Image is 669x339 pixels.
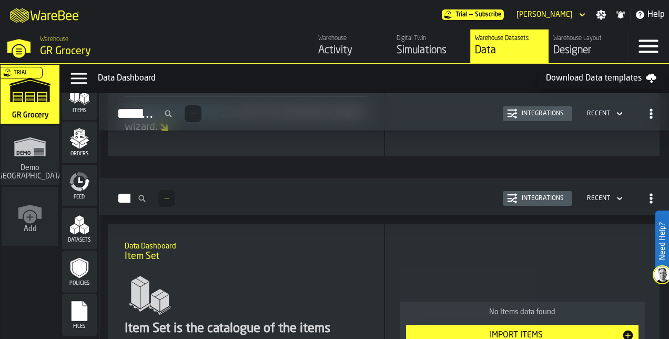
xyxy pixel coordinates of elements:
span: Help [647,8,665,21]
a: link-to-/wh/new [2,187,58,248]
div: Activity [318,43,388,58]
div: DropdownMenuValue-4 [583,107,625,120]
div: Data [475,43,544,58]
li: menu Datasets [62,208,97,250]
div: ButtonLoadMore-Load More-Prev-First-Last [154,190,179,207]
span: Warehouse [40,36,68,43]
div: No Items data found [406,308,638,316]
div: title-Item Set [116,232,376,270]
div: DropdownMenuValue-Sandhya Gopakumar [516,11,573,19]
a: link-to-/wh/i/16932755-72b9-4ea4-9c69-3f1f3a500823/simulations [1,126,59,187]
span: Add [24,225,37,233]
div: Simulations [397,43,466,58]
a: link-to-/wh/i/e451d98b-95f6-4604-91ff-c80219f9c36d/data [470,29,549,63]
label: Need Help? [656,212,668,271]
div: Digital Twin [397,35,466,42]
div: Designer [553,43,623,58]
label: button-toggle-Data Menu [64,68,94,89]
h2: button-Items [99,178,669,215]
div: ButtonLoadMore-Load More-Prev-First-Last [180,105,206,122]
span: Trial [455,11,467,18]
div: Integrations [518,110,568,117]
label: button-toggle-Menu [627,29,669,63]
h2: button-Assignments [99,93,669,131]
li: menu Orders [62,122,97,164]
a: link-to-/wh/i/e451d98b-95f6-4604-91ff-c80219f9c36d/simulations [392,29,470,63]
li: menu Items [62,78,97,121]
div: DropdownMenuValue-4 [587,110,610,117]
div: Data Dashboard [98,72,538,85]
div: DropdownMenuValue-4 [583,192,625,205]
span: Datasets [62,237,97,243]
div: Warehouse Layout [553,35,623,42]
li: menu Files [62,294,97,336]
span: Item Set [125,251,159,262]
a: Download Data templates [538,68,665,89]
label: button-toggle-Notifications [611,9,630,20]
a: link-to-/wh/i/e451d98b-95f6-4604-91ff-c80219f9c36d/designer [549,29,627,63]
span: Files [62,324,97,330]
button: button-Integrations [503,191,572,206]
span: Subscribe [475,11,502,18]
a: link-to-/wh/i/e451d98b-95f6-4604-91ff-c80219f9c36d/feed/ [313,29,392,63]
div: Integrations [518,195,568,202]
span: Items [62,108,97,114]
li: menu Policies [62,251,97,293]
a: link-to-/wh/i/e451d98b-95f6-4604-91ff-c80219f9c36d/pricing/ [442,9,504,20]
li: menu Feed [62,165,97,207]
span: Feed [62,194,97,200]
div: DropdownMenuValue-Sandhya Gopakumar [512,8,587,21]
span: — [165,195,169,202]
div: Warehouse Datasets [475,35,544,42]
h2: Sub Title [125,240,368,251]
div: GR Grocery [40,44,229,59]
button: button-Integrations [503,106,572,121]
span: Policies [62,281,97,286]
span: Trial [14,70,27,76]
div: Warehouse [318,35,388,42]
div: Menu Subscription [442,9,504,20]
label: button-toggle-Settings [592,9,611,20]
label: button-toggle-Help [631,8,669,21]
span: — [191,110,195,117]
div: DropdownMenuValue-4 [587,195,610,202]
a: link-to-/wh/i/e451d98b-95f6-4604-91ff-c80219f9c36d/simulations [1,65,59,126]
span: Orders [62,151,97,157]
span: — [469,11,473,18]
